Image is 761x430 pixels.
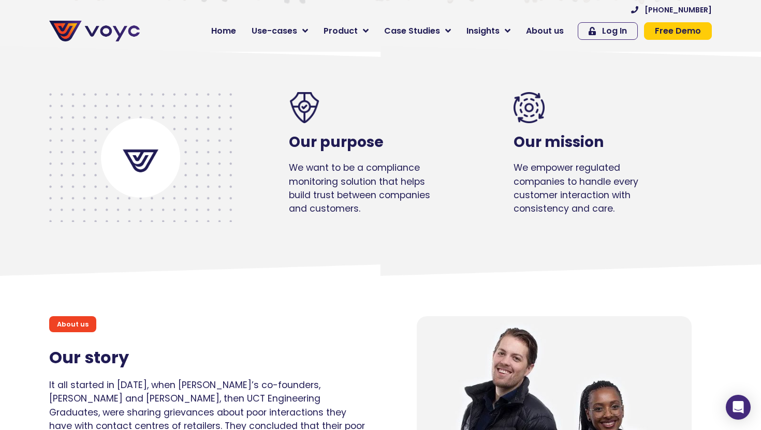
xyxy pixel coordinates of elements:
[376,21,459,41] a: Case Studies
[289,92,320,123] img: trusted
[655,27,701,35] span: Free Demo
[514,134,665,151] h2: Our mission
[514,92,545,123] img: consistency
[289,161,441,216] p: We want to be a compliance monitoring solution that helps build trust between companies and custo...
[316,21,376,41] a: Product
[514,161,665,216] p: We empower regulated companies to handle every customer interaction with consistency and care.
[631,6,712,13] a: [PHONE_NUMBER]
[49,93,232,221] img: voyc-logo-mark-03
[49,316,96,332] div: About us
[466,25,500,37] span: Insights
[602,27,627,35] span: Log In
[459,21,518,41] a: Insights
[244,21,316,41] a: Use-cases
[289,134,441,151] h2: Our purpose
[49,348,365,367] h2: Our story
[49,21,140,41] img: voyc-full-logo
[726,395,751,420] div: Open Intercom Messenger
[252,25,297,37] span: Use-cases
[644,22,712,40] a: Free Demo
[578,22,638,40] a: Log In
[203,21,244,41] a: Home
[526,25,564,37] span: About us
[518,21,572,41] a: About us
[384,25,440,37] span: Case Studies
[645,6,712,13] span: [PHONE_NUMBER]
[324,25,358,37] span: Product
[211,25,236,37] span: Home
